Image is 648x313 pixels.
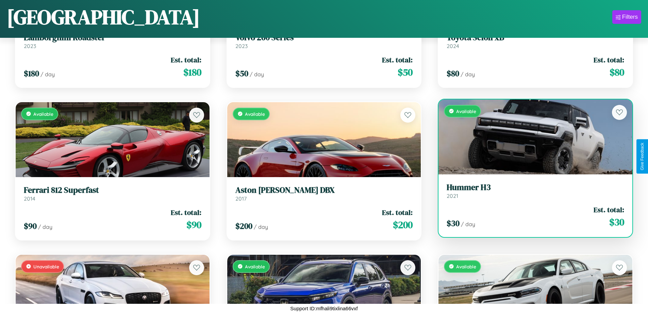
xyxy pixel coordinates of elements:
[24,185,201,202] a: Ferrari 812 Superfast2014
[24,68,39,79] span: $ 180
[447,183,624,192] h3: Hummer H3
[235,185,413,202] a: Aston [PERSON_NAME] DBX2017
[171,207,201,217] span: Est. total:
[33,264,59,269] span: Unavailable
[461,221,475,228] span: / day
[235,220,252,232] span: $ 200
[250,71,264,78] span: / day
[612,10,641,24] button: Filters
[447,218,460,229] span: $ 30
[447,68,459,79] span: $ 80
[610,65,624,79] span: $ 80
[186,218,201,232] span: $ 90
[640,143,645,170] div: Give Feedback
[235,33,413,43] h3: Volvo 260 Series
[24,220,37,232] span: $ 90
[33,111,53,117] span: Available
[245,264,265,269] span: Available
[594,205,624,215] span: Est. total:
[447,183,624,199] a: Hummer H32021
[398,65,413,79] span: $ 50
[38,223,52,230] span: / day
[24,43,36,49] span: 2023
[447,43,459,49] span: 2024
[456,264,476,269] span: Available
[235,195,247,202] span: 2017
[245,111,265,117] span: Available
[24,195,35,202] span: 2014
[235,33,413,49] a: Volvo 260 Series2023
[447,33,624,43] h3: Toyota Scion xB
[290,304,358,313] p: Support ID: mfhali9tixlina66vxf
[382,55,413,65] span: Est. total:
[171,55,201,65] span: Est. total:
[235,68,248,79] span: $ 50
[40,71,55,78] span: / day
[447,192,458,199] span: 2021
[622,14,638,20] div: Filters
[24,185,201,195] h3: Ferrari 812 Superfast
[24,33,201,49] a: Lamborghini Roadster2023
[461,71,475,78] span: / day
[235,185,413,195] h3: Aston [PERSON_NAME] DBX
[254,223,268,230] span: / day
[235,43,248,49] span: 2023
[447,33,624,49] a: Toyota Scion xB2024
[183,65,201,79] span: $ 180
[382,207,413,217] span: Est. total:
[456,108,476,114] span: Available
[7,3,200,31] h1: [GEOGRAPHIC_DATA]
[393,218,413,232] span: $ 200
[609,215,624,229] span: $ 30
[594,55,624,65] span: Est. total:
[24,33,201,43] h3: Lamborghini Roadster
